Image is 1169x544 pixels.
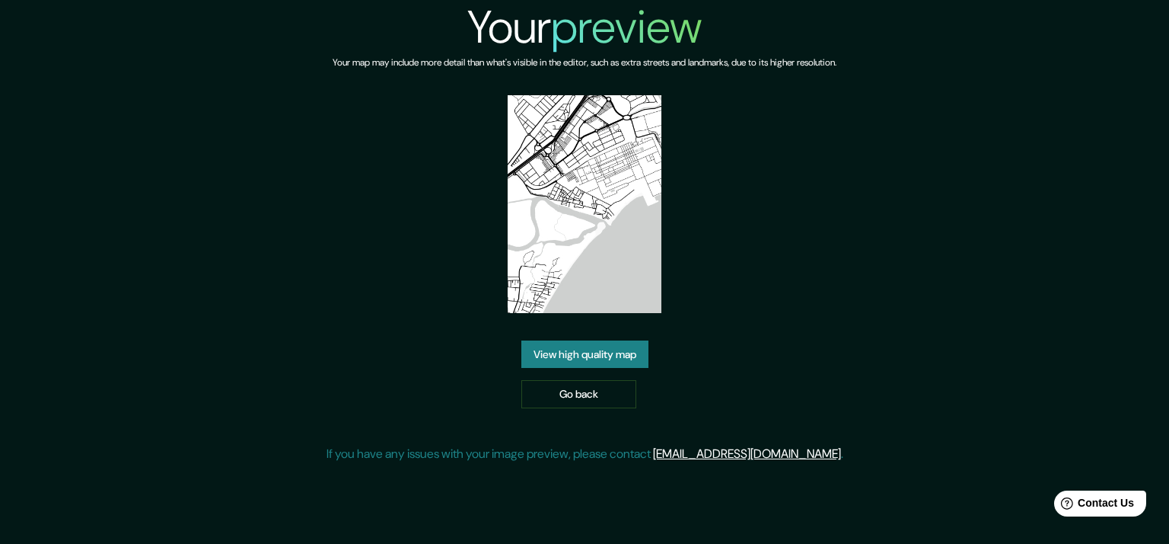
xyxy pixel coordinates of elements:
[521,341,648,369] a: View high quality map
[653,446,841,462] a: [EMAIL_ADDRESS][DOMAIN_NAME]
[333,55,836,71] h6: Your map may include more detail than what's visible in the editor, such as extra streets and lan...
[508,95,661,313] img: created-map-preview
[326,445,843,463] p: If you have any issues with your image preview, please contact .
[521,380,636,408] a: Go back
[1034,485,1152,527] iframe: Help widget launcher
